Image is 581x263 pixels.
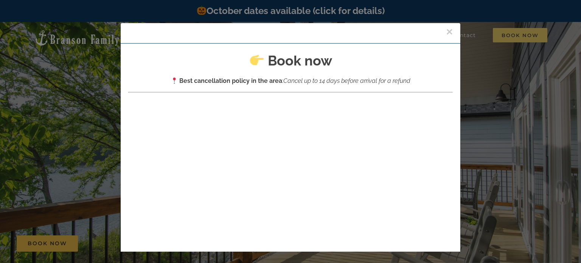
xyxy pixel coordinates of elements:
[250,53,264,67] img: 👉
[179,77,282,84] strong: Best cancellation policy in the area
[283,77,410,84] em: Cancel up to 14 days before arrival for a refund
[171,78,177,84] img: 📍
[268,53,332,68] strong: Book now
[128,76,453,86] p: :
[446,26,453,37] button: Close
